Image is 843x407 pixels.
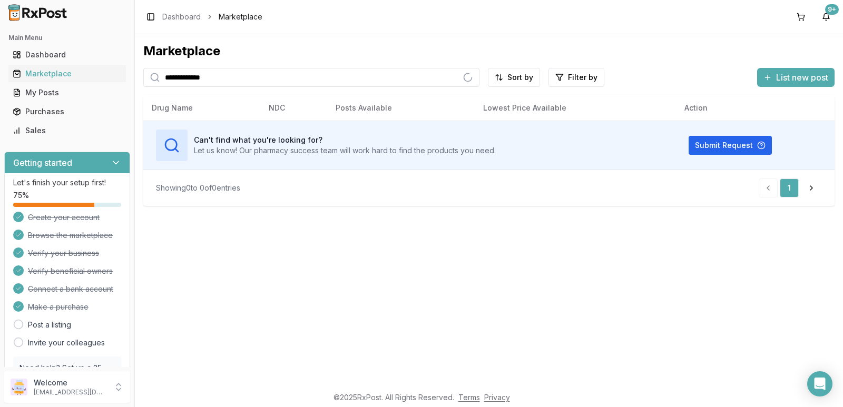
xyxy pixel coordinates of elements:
div: Marketplace [143,43,835,59]
a: Go to next page [801,178,822,197]
p: [EMAIL_ADDRESS][DOMAIN_NAME] [34,388,107,396]
a: Dashboard [162,12,201,22]
button: My Posts [4,84,130,101]
span: Verify beneficial owners [28,266,113,276]
a: Privacy [484,393,510,402]
th: Posts Available [327,95,475,121]
a: Terms [458,393,480,402]
a: Sales [8,121,126,140]
div: Dashboard [13,49,122,60]
div: Marketplace [13,68,122,79]
a: Marketplace [8,64,126,83]
span: Browse the marketplace [28,230,113,241]
button: Purchases [4,103,130,120]
div: 9+ [825,4,839,15]
span: Verify your business [28,248,99,259]
span: Filter by [568,72,597,83]
div: Showing 0 to 0 of 0 entries [156,183,240,193]
button: Dashboard [4,46,130,63]
span: Create your account [28,212,100,223]
span: List new post [776,71,828,84]
h3: Getting started [13,156,72,169]
button: Marketplace [4,65,130,82]
img: RxPost Logo [4,4,72,21]
div: Purchases [13,106,122,117]
div: Open Intercom Messenger [807,371,832,396]
h3: Can't find what you're looking for? [194,135,496,145]
p: Need help? Set up a 25 minute call with our team to set up. [19,363,115,394]
button: 9+ [818,8,835,25]
span: Sort by [507,72,533,83]
button: Sales [4,122,130,139]
a: List new post [757,73,835,84]
div: My Posts [13,87,122,98]
button: Filter by [548,68,604,87]
th: Action [676,95,835,121]
a: 1 [780,178,799,197]
a: Post a listing [28,320,71,330]
nav: pagination [759,178,822,197]
img: User avatar [11,379,27,395]
span: Connect a bank account [28,284,113,294]
h2: Main Menu [8,34,126,42]
span: Marketplace [219,12,262,22]
th: Lowest Price Available [475,95,677,121]
span: Make a purchase [28,302,89,312]
button: Submit Request [689,136,772,155]
button: Sort by [488,68,540,87]
button: List new post [757,68,835,87]
a: Invite your colleagues [28,337,105,348]
th: Drug Name [143,95,260,121]
nav: breadcrumb [162,12,262,22]
p: Welcome [34,378,107,388]
a: Dashboard [8,45,126,64]
a: My Posts [8,83,126,102]
div: Sales [13,125,122,136]
span: 75 % [13,190,29,201]
th: NDC [260,95,327,121]
p: Let's finish your setup first! [13,177,121,188]
p: Let us know! Our pharmacy success team will work hard to find the products you need. [194,145,496,156]
a: Purchases [8,102,126,121]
